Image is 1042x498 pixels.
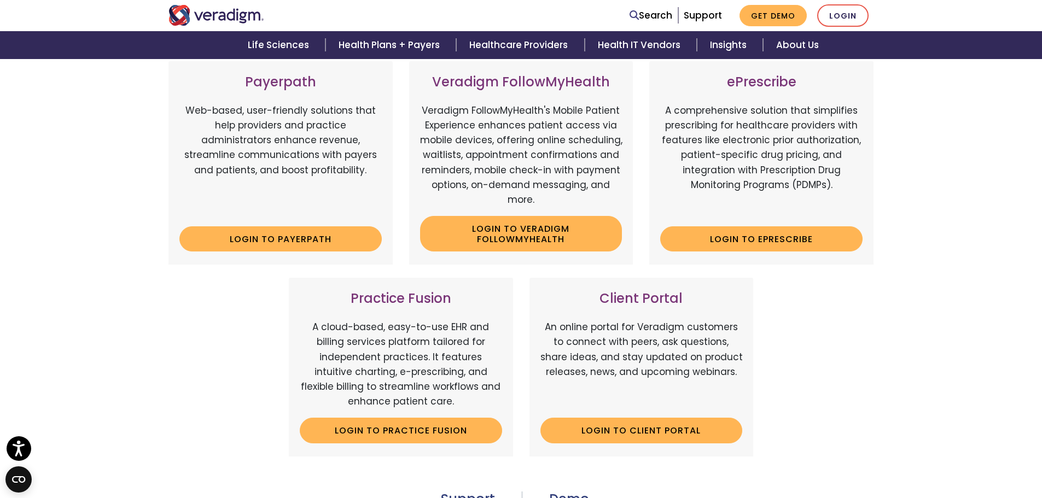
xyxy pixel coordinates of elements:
p: Veradigm FollowMyHealth's Mobile Patient Experience enhances patient access via mobile devices, o... [420,103,622,207]
a: Login to Practice Fusion [300,418,502,443]
h3: Veradigm FollowMyHealth [420,74,622,90]
a: Search [630,8,672,23]
a: Login to Client Portal [540,418,743,443]
p: Web-based, user-friendly solutions that help providers and practice administrators enhance revenu... [179,103,382,218]
a: Insights [697,31,763,59]
h3: ePrescribe [660,74,863,90]
a: Life Sciences [235,31,325,59]
a: Login [817,4,869,27]
a: Health Plans + Payers [325,31,456,59]
p: An online portal for Veradigm customers to connect with peers, ask questions, share ideas, and st... [540,320,743,409]
a: Get Demo [740,5,807,26]
a: Health IT Vendors [585,31,697,59]
p: A cloud-based, easy-to-use EHR and billing services platform tailored for independent practices. ... [300,320,502,409]
iframe: Drift Chat Widget [832,419,1029,485]
h3: Practice Fusion [300,291,502,307]
a: Login to ePrescribe [660,226,863,251]
p: A comprehensive solution that simplifies prescribing for healthcare providers with features like ... [660,103,863,218]
h3: Payerpath [179,74,382,90]
a: Login to Payerpath [179,226,382,251]
img: Veradigm logo [168,5,264,26]
button: Open CMP widget [5,466,32,493]
a: Healthcare Providers [456,31,584,59]
h3: Client Portal [540,291,743,307]
a: About Us [763,31,832,59]
a: Login to Veradigm FollowMyHealth [420,216,622,251]
a: Support [684,9,722,22]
